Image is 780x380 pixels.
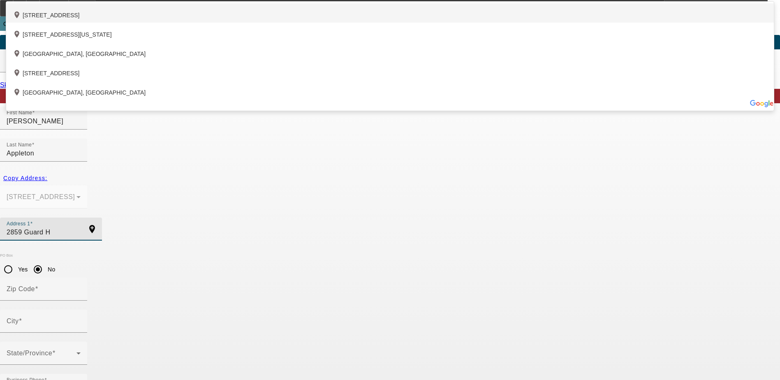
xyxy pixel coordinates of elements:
div: [STREET_ADDRESS] [6,3,774,23]
mat-icon: add_location [13,49,23,59]
mat-label: Last Name [7,142,32,148]
div: [GEOGRAPHIC_DATA], [GEOGRAPHIC_DATA] [6,81,774,100]
mat-icon: add_location [82,224,102,234]
div: [STREET_ADDRESS][US_STATE] [6,23,774,42]
label: No [46,265,55,273]
mat-icon: add_location [13,69,23,79]
mat-label: Address 1 [7,221,30,227]
mat-icon: add_location [13,11,23,21]
div: [GEOGRAPHIC_DATA], [GEOGRAPHIC_DATA] [6,42,774,61]
span: Copy Address: [3,175,47,181]
mat-label: State/Province [7,350,52,357]
mat-icon: add_location [13,88,23,98]
mat-label: City [7,317,19,324]
div: [STREET_ADDRESS] [6,61,774,81]
mat-label: Zip Code [7,285,35,292]
mat-label: First Name [7,110,32,116]
span: Opportunity / 102500013 / Appleton Energy Systems LLC / [GEOGRAPHIC_DATA][PERSON_NAME] [3,21,306,27]
img: Powered by Google [750,100,774,107]
label: Yes [16,265,28,273]
mat-icon: add_location [13,30,23,40]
